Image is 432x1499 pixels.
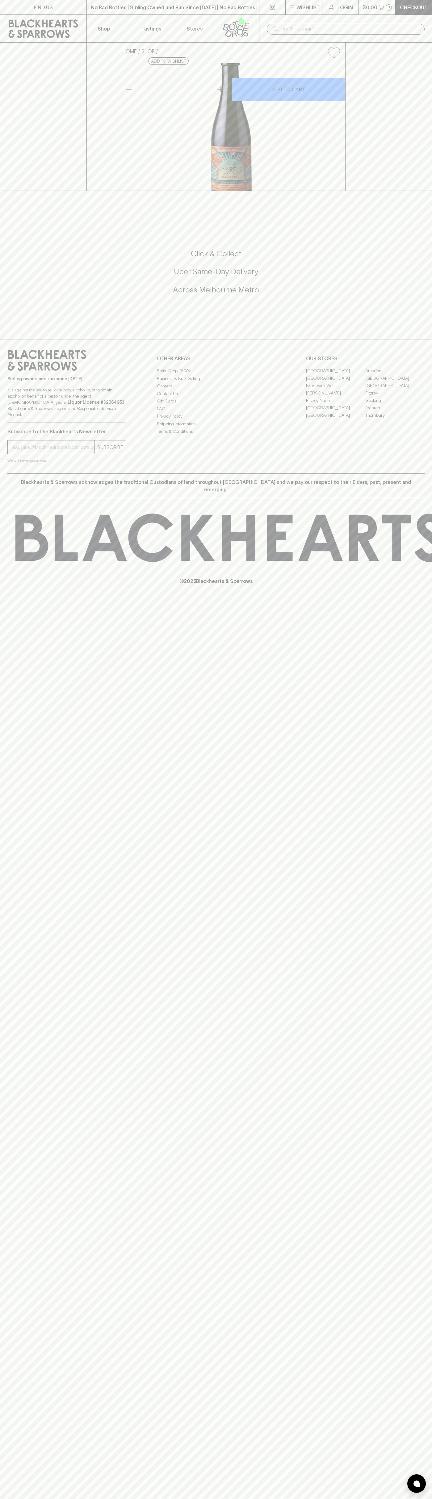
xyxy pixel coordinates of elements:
a: Tastings [130,15,173,42]
a: [PERSON_NAME] [306,389,365,397]
div: Call to action block [7,224,425,327]
p: Stores [187,25,203,32]
h5: Uber Same-Day Delivery [7,266,425,277]
a: Fitzroy [365,389,425,397]
input: Try "Pinot noir" [282,24,420,34]
button: Add to wishlist [148,57,189,65]
a: FAQ's [157,405,275,412]
p: $0.00 [363,4,377,11]
a: HOME [123,48,137,54]
a: [GEOGRAPHIC_DATA] [306,367,365,374]
p: We will never spam you [7,457,126,464]
input: e.g. jane@blackheartsandsparrows.com.au [12,442,94,452]
a: Thornbury [365,411,425,419]
p: SUBSCRIBE [97,444,123,451]
p: Checkout [400,4,428,11]
a: Braddon [365,367,425,374]
a: Brunswick West [306,382,365,389]
button: Shop [87,15,130,42]
p: Login [338,4,353,11]
button: SUBSCRIBE [95,440,126,454]
h5: Across Melbourne Metro [7,285,425,295]
a: [GEOGRAPHIC_DATA] [365,374,425,382]
a: Prahran [365,404,425,411]
p: It is against the law to sell or supply alcohol to, or to obtain alcohol on behalf of a person un... [7,387,126,418]
p: Sibling owned and run since [DATE] [7,376,126,382]
a: Business & Bulk Gifting [157,375,275,382]
button: Add to wishlist [325,45,342,61]
h5: Click & Collect [7,249,425,259]
p: Subscribe to The Blackhearts Newsletter [7,428,126,435]
a: Shipping Information [157,420,275,427]
p: OTHER AREAS [157,355,275,362]
p: Wishlist [296,4,320,11]
a: [GEOGRAPHIC_DATA] [306,374,365,382]
a: [GEOGRAPHIC_DATA] [365,382,425,389]
a: Privacy Policy [157,413,275,420]
img: 40754.png [118,63,345,191]
p: Blackhearts & Sparrows acknowledges the traditional Custodians of land throughout [GEOGRAPHIC_DAT... [12,478,420,493]
p: ADD TO CART [272,86,305,93]
a: Geelong [365,397,425,404]
a: Contact Us [157,390,275,397]
a: Bottle Drop FAQ's [157,367,275,375]
p: 0 [388,6,390,9]
a: SHOP [141,48,155,54]
p: Tastings [141,25,161,32]
a: Fitzroy North [306,397,365,404]
a: Gift Cards [157,398,275,405]
p: Shop [98,25,110,32]
a: [GEOGRAPHIC_DATA] [306,404,365,411]
a: Careers [157,382,275,390]
strong: Liquor License #32064953 [68,400,124,405]
p: OUR STORES [306,355,425,362]
button: ADD TO CART [232,78,345,101]
p: FIND US [34,4,53,11]
a: Stores [173,15,216,42]
img: bubble-icon [413,1480,420,1487]
a: Terms & Conditions [157,428,275,435]
a: [GEOGRAPHIC_DATA] [306,411,365,419]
